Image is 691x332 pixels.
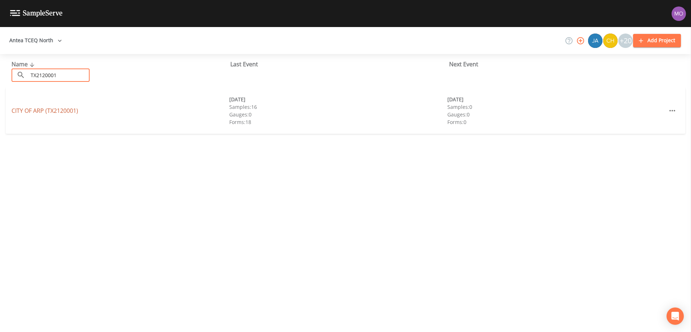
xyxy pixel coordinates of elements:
[28,68,90,82] input: Search Projects
[667,307,684,325] div: Open Intercom Messenger
[618,34,633,48] div: +20
[633,34,681,47] button: Add Project
[230,60,449,68] div: Last Event
[447,111,665,118] div: Gauges: 0
[447,103,665,111] div: Samples: 0
[229,96,447,103] div: [DATE]
[449,60,668,68] div: Next Event
[672,6,686,21] img: 4e251478aba98ce068fb7eae8f78b90c
[603,34,618,48] img: c74b8b8b1c7a9d34f67c5e0ca157ed15
[603,34,618,48] div: Charles Medina
[10,10,63,17] img: logo
[229,111,447,118] div: Gauges: 0
[12,60,36,68] span: Name
[588,34,602,48] img: 2e773653e59f91cc345d443c311a9659
[12,107,78,115] a: CITY OF ARP (TX2120001)
[447,118,665,126] div: Forms: 0
[588,34,603,48] div: James Whitmire
[447,96,665,103] div: [DATE]
[229,118,447,126] div: Forms: 18
[229,103,447,111] div: Samples: 16
[6,34,65,47] button: Antea TCEQ North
